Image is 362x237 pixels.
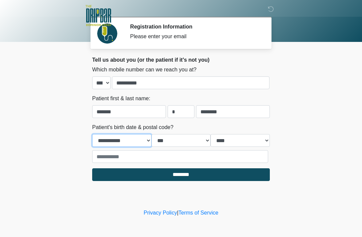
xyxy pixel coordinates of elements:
label: Patient's birth date & postal code? [92,123,173,131]
a: | [177,210,178,216]
label: Which mobile number can we reach you at? [92,66,196,74]
label: Patient first & last name: [92,95,150,103]
img: The DRIPBaR - San Antonio Dominion Creek Logo [85,5,111,27]
div: Please enter your email [130,33,260,41]
a: Terms of Service [178,210,218,216]
h2: Tell us about you (or the patient if it's not you) [92,57,270,63]
a: Privacy Policy [144,210,177,216]
img: Agent Avatar [97,23,117,44]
